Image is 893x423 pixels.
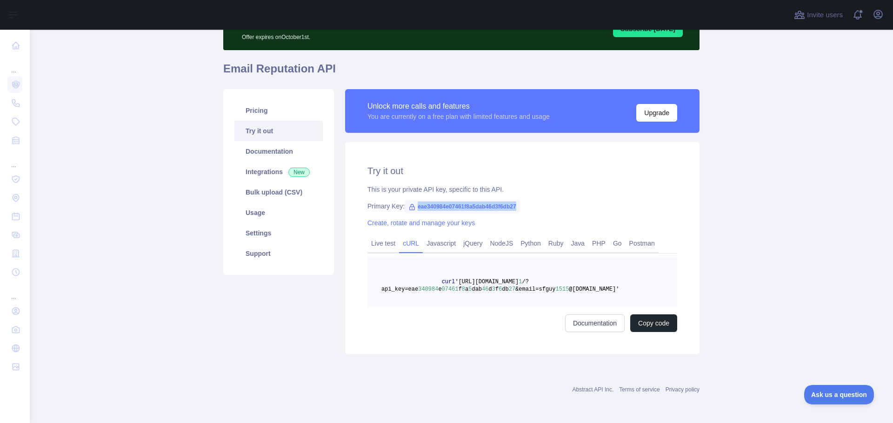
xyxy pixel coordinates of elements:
[234,182,323,202] a: Bulk upload (CSV)
[468,286,472,293] span: 5
[423,236,460,251] a: Javascript
[367,112,550,121] div: You are currently on a free plan with limited features and usage
[7,56,22,74] div: ...
[556,286,569,293] span: 1515
[460,236,486,251] a: jQuery
[7,150,22,169] div: ...
[288,168,310,177] span: New
[367,101,550,112] div: Unlock more calls and features
[588,236,609,251] a: PHP
[462,286,465,293] span: 8
[234,100,323,121] a: Pricing
[499,286,502,293] span: 6
[367,185,677,194] div: This is your private API key, specific to this API.
[234,121,323,141] a: Try it out
[807,10,843,20] span: Invite users
[565,314,625,332] a: Documentation
[619,386,660,393] a: Terms of service
[515,286,555,293] span: &email=sfguy
[492,286,495,293] span: 3
[234,243,323,264] a: Support
[630,314,677,332] button: Copy code
[569,286,619,293] span: @[DOMAIN_NAME]'
[418,286,438,293] span: 340984
[438,286,441,293] span: e
[626,236,659,251] a: Postman
[234,202,323,223] a: Usage
[405,200,520,214] span: eae340984e07461f8a5dab46d3f6db27
[502,286,508,293] span: db
[223,61,700,84] h1: Email Reputation API
[482,286,488,293] span: 46
[804,385,874,404] iframe: Toggle Customer Support
[455,279,519,285] span: '[URL][DOMAIN_NAME]
[442,286,459,293] span: 07461
[234,223,323,243] a: Settings
[242,30,497,41] p: Offer expires on October 1st.
[567,236,589,251] a: Java
[519,279,522,285] span: 1
[442,279,455,285] span: curl
[573,386,614,393] a: Abstract API Inc.
[367,164,677,177] h2: Try it out
[666,386,700,393] a: Privacy policy
[792,7,845,22] button: Invite users
[7,282,22,301] div: ...
[495,286,499,293] span: f
[459,286,462,293] span: f
[545,236,567,251] a: Ruby
[509,286,515,293] span: 27
[488,286,492,293] span: d
[234,141,323,162] a: Documentation
[636,104,677,122] button: Upgrade
[472,286,482,293] span: dab
[367,236,399,251] a: Live test
[367,219,475,227] a: Create, rotate and manage your keys
[234,162,323,182] a: Integrations New
[486,236,517,251] a: NodeJS
[399,236,423,251] a: cURL
[517,236,545,251] a: Python
[609,236,626,251] a: Go
[367,202,677,211] div: Primary Key:
[465,286,468,293] span: a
